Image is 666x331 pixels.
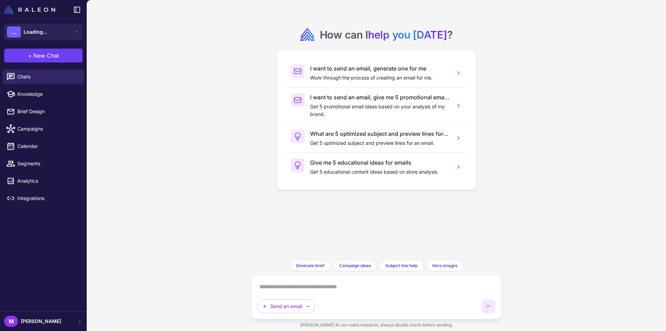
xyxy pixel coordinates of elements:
button: Send an email [257,299,315,313]
span: Generate brief [296,263,325,269]
h3: I want to send an email, give me 5 promotional email ideas. [310,93,450,101]
a: Brief Design [3,104,84,119]
a: Analytics [3,174,84,188]
span: Knowledge [17,90,78,98]
img: Raleon Logo [4,6,55,14]
button: Hero images [426,260,463,271]
div: [PERSON_NAME] AI can make mistakes, always double check before sending. [251,319,501,331]
p: Get 5 optimized subject and preview lines for an email. [310,139,450,147]
span: Analytics [17,177,78,185]
span: Brief Design [17,108,78,115]
span: Campaign ideas [339,263,371,269]
a: Calendar [3,139,84,154]
p: Work through the process of creating an email for me. [310,74,450,82]
span: Calendar [17,142,78,150]
span: Subject line help [385,263,418,269]
a: Knowledge [3,87,84,101]
span: Hero images [432,263,457,269]
a: Segments [3,156,84,171]
a: Campaigns [3,122,84,136]
button: Subject line help [379,260,424,271]
a: Integrations [3,191,84,206]
h3: What are 5 optimized subject and preview lines for an email? [310,130,450,138]
button: Campaign ideas [333,260,377,271]
h3: I want to send an email, generate one for me [310,64,450,73]
p: Get 5 educational content ideas based on store analysis. [310,168,450,176]
span: Segments [17,160,78,167]
a: Chats [3,69,84,84]
button: +New Chat [4,49,83,63]
h2: How can I ? [320,28,453,42]
span: [PERSON_NAME] [21,317,61,325]
div: M [4,316,18,327]
h3: Give me 5 educational ideas for emails [310,158,450,167]
span: + [28,51,32,60]
span: New Chat [33,51,59,60]
span: Chats [17,73,78,81]
p: Get 5 promotional email ideas based on your analysis of my brand. [310,103,450,118]
div: ... [7,26,21,38]
span: Loading... [24,28,47,36]
button: Generate brief [290,260,331,271]
button: ...Loading... [4,24,83,40]
span: Campaigns [17,125,78,133]
span: Integrations [17,195,78,202]
span: help you [DATE] [368,28,447,41]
